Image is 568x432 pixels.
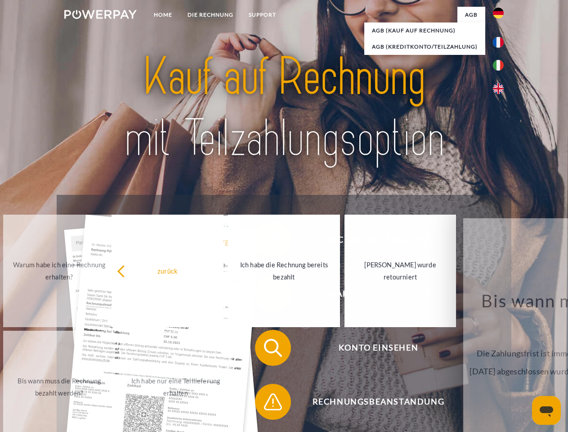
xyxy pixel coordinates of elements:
[255,330,489,366] button: Konto einsehen
[233,259,335,283] div: Ich habe die Rechnung bereits bezahlt
[117,265,218,277] div: zurück
[364,39,485,55] a: AGB (Kreditkonto/Teilzahlung)
[493,37,504,48] img: fr
[268,330,488,366] span: Konto einsehen
[493,8,504,18] img: de
[9,259,110,283] div: Warum habe ich eine Rechnung erhalten?
[493,60,504,71] img: it
[268,384,488,420] span: Rechnungsbeanstandung
[64,10,137,19] img: logo-powerpay-white.svg
[180,7,241,23] a: DIE RECHNUNG
[146,7,180,23] a: Home
[364,22,485,39] a: AGB (Kauf auf Rechnung)
[262,337,284,359] img: qb_search.svg
[255,384,489,420] button: Rechnungsbeanstandung
[125,375,226,399] div: Ich habe nur eine Teillieferung erhalten
[86,43,482,172] img: title-powerpay_de.svg
[262,391,284,413] img: qb_warning.svg
[493,83,504,94] img: en
[532,396,561,425] iframe: Schaltfläche zum Öffnen des Messaging-Fensters
[241,7,284,23] a: SUPPORT
[9,375,110,399] div: Bis wann muss die Rechnung bezahlt werden?
[350,259,451,283] div: [PERSON_NAME] wurde retourniert
[457,7,485,23] a: agb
